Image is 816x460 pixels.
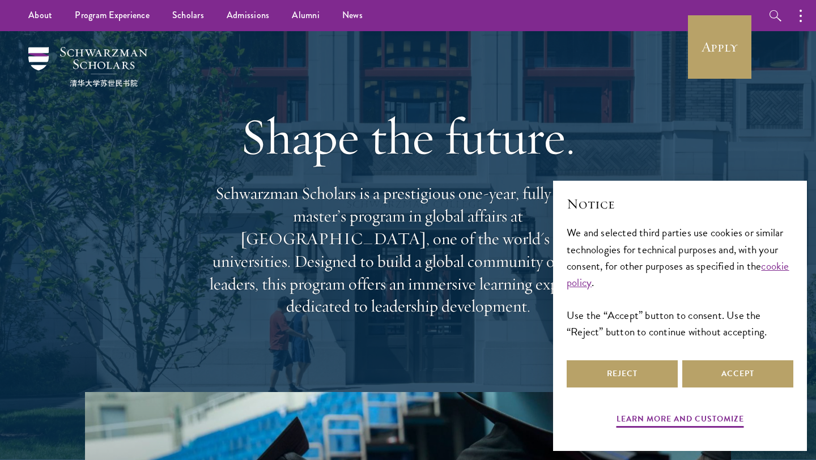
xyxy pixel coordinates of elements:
[567,224,793,339] div: We and selected third parties use cookies or similar technologies for technical purposes and, wit...
[688,15,751,79] a: Apply
[204,182,612,318] p: Schwarzman Scholars is a prestigious one-year, fully funded master’s program in global affairs at...
[617,412,744,429] button: Learn more and customize
[567,360,678,387] button: Reject
[204,105,612,168] h1: Shape the future.
[682,360,793,387] button: Accept
[28,47,147,87] img: Schwarzman Scholars
[567,258,789,291] a: cookie policy
[567,194,793,214] h2: Notice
